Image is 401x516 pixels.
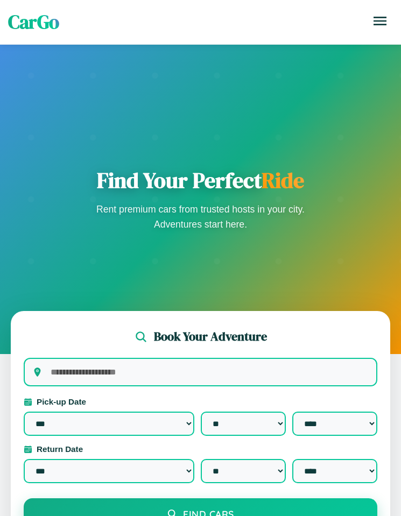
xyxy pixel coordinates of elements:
p: Rent premium cars from trusted hosts in your city. Adventures start here. [93,202,308,232]
span: CarGo [8,9,59,35]
label: Return Date [24,444,377,454]
label: Pick-up Date [24,397,377,406]
h1: Find Your Perfect [93,167,308,193]
span: Ride [262,166,304,195]
h2: Book Your Adventure [154,328,267,345]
